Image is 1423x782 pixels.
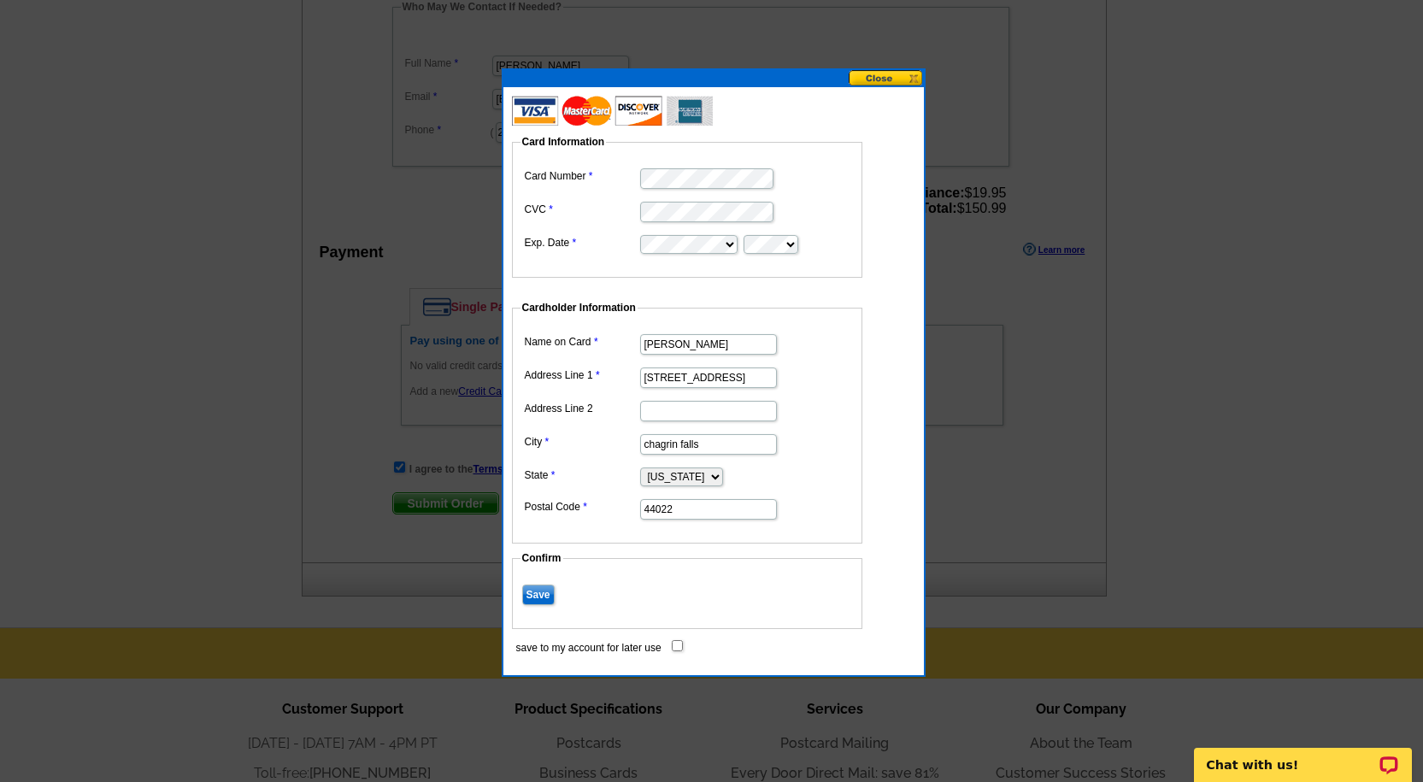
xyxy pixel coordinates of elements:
[520,134,607,150] legend: Card Information
[525,235,638,250] label: Exp. Date
[525,202,638,217] label: CVC
[512,96,713,126] img: acceptedCards.gif
[516,640,662,656] label: save to my account for later use
[525,367,638,383] label: Address Line 1
[1183,728,1423,782] iframe: LiveChat chat widget
[525,334,638,350] label: Name on Card
[525,401,638,416] label: Address Line 2
[522,585,555,605] input: Save
[525,168,638,184] label: Card Number
[525,467,638,483] label: State
[525,434,638,450] label: City
[520,300,638,315] legend: Cardholder Information
[520,550,563,566] legend: Confirm
[525,499,638,514] label: Postal Code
